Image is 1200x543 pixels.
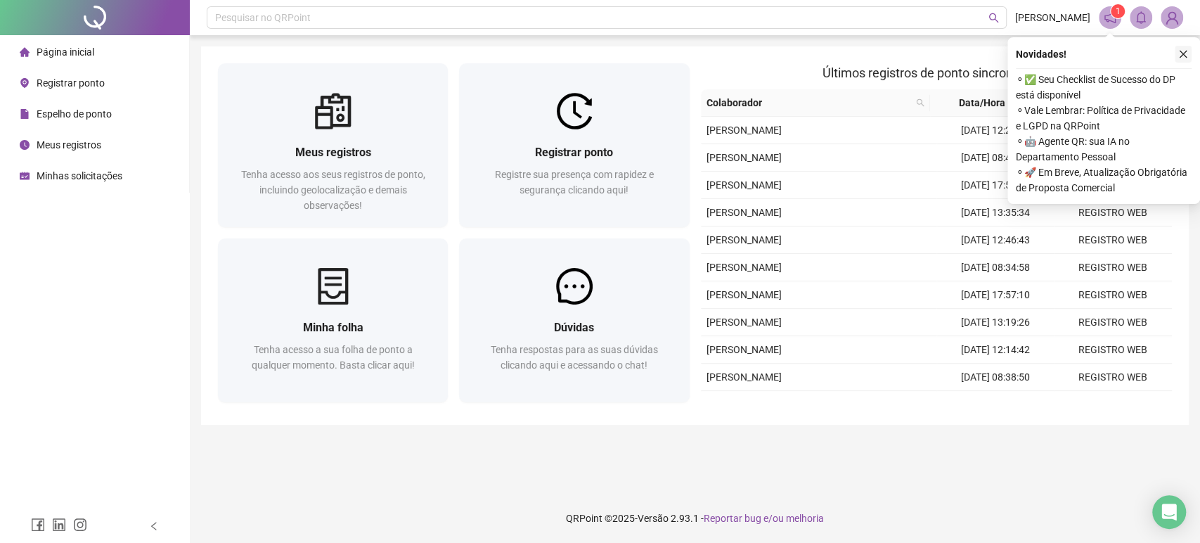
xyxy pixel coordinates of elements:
span: Tenha respostas para as suas dúvidas clicando aqui e acessando o chat! [491,344,658,371]
td: REGISTRO WEB [1054,226,1172,254]
span: search [988,13,999,23]
td: [DATE] 13:19:26 [936,309,1054,336]
span: [PERSON_NAME] [1015,10,1090,25]
span: Tenha acesso a sua folha de ponto a qualquer momento. Basta clicar aqui! [252,344,415,371]
td: [DATE] 08:38:50 [936,364,1054,391]
a: Minha folhaTenha acesso a sua folha de ponto a qualquer momento. Basta clicar aqui! [218,238,448,402]
td: REGISTRO WEB [1054,309,1172,336]
span: search [913,92,927,113]
td: REGISTRO WEB [1054,336,1172,364]
span: Data/Hora [936,95,1028,110]
div: Open Intercom Messenger [1152,495,1186,529]
span: 1 [1116,6,1121,16]
span: notification [1104,11,1116,24]
span: search [916,98,924,107]
span: linkedin [52,518,66,532]
a: DúvidasTenha respostas para as suas dúvidas clicando aqui e acessando o chat! [459,238,689,402]
td: [DATE] 12:14:42 [936,336,1054,364]
span: ⚬ ✅ Seu Checklist de Sucesso do DP está disponível [1016,72,1192,103]
span: [PERSON_NAME] [707,207,782,218]
td: [DATE] 08:47:22 [936,144,1054,172]
span: Reportar bug e/ou melhoria [704,513,824,524]
td: [DATE] 17:57:10 [936,281,1054,309]
sup: 1 [1111,4,1125,18]
span: Tenha acesso aos seus registros de ponto, incluindo geolocalização e demais observações! [241,169,425,211]
td: REGISTRO WEB [1054,199,1172,226]
td: REGISTRO WEB [1054,364,1172,391]
td: [DATE] 13:35:34 [936,199,1054,226]
span: Dúvidas [554,321,594,334]
span: ⚬ 🤖 Agente QR: sua IA no Departamento Pessoal [1016,134,1192,165]
span: left [149,521,159,531]
span: Últimos registros de ponto sincronizados [822,65,1050,80]
span: Registrar ponto [535,146,613,159]
img: 57921 [1161,7,1182,28]
span: Novidades ! [1016,46,1066,62]
span: Meus registros [37,139,101,151]
span: [PERSON_NAME] [707,179,782,191]
span: Página inicial [37,46,94,58]
td: [DATE] 17:57:15 [936,172,1054,199]
span: ⚬ Vale Lembrar: Política de Privacidade e LGPD na QRPoint [1016,103,1192,134]
span: [PERSON_NAME] [707,371,782,383]
span: Meus registros [295,146,371,159]
td: [DATE] 08:34:58 [936,254,1054,281]
td: REGISTRO WEB [1054,281,1172,309]
span: Minha folha [303,321,363,334]
a: Meus registrosTenha acesso aos seus registros de ponto, incluindo geolocalização e demais observa... [218,63,448,227]
span: [PERSON_NAME] [707,234,782,245]
span: Minhas solicitações [37,170,122,181]
td: [DATE] 12:46:43 [936,226,1054,254]
span: ⚬ 🚀 Em Breve, Atualização Obrigatória de Proposta Comercial [1016,165,1192,196]
span: schedule [20,171,30,181]
span: environment [20,78,30,88]
span: [PERSON_NAME] [707,124,782,136]
span: [PERSON_NAME] [707,152,782,163]
td: [DATE] 12:21:37 [936,117,1054,144]
span: home [20,47,30,57]
span: Espelho de ponto [37,108,112,120]
span: [PERSON_NAME] [707,344,782,355]
span: [PERSON_NAME] [707,289,782,300]
span: [PERSON_NAME] [707,262,782,273]
span: [PERSON_NAME] [707,317,782,328]
span: close [1178,49,1188,59]
td: REGISTRO WEB [1054,254,1172,281]
span: Colaborador [707,95,911,110]
td: REGISTRO WEB [1054,391,1172,419]
span: Versão [638,513,669,524]
th: Data/Hora [930,89,1045,117]
span: bell [1135,11,1147,24]
a: Registrar pontoRegistre sua presença com rapidez e segurança clicando aqui! [459,63,689,227]
span: file [20,109,30,119]
td: [DATE] 18:01:29 [936,391,1054,419]
span: Registrar ponto [37,77,105,89]
span: clock-circle [20,140,30,150]
footer: QRPoint © 2025 - 2.93.1 - [190,494,1200,543]
span: instagram [73,518,87,532]
span: facebook [31,518,45,532]
span: Registre sua presença com rapidez e segurança clicando aqui! [495,169,654,196]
